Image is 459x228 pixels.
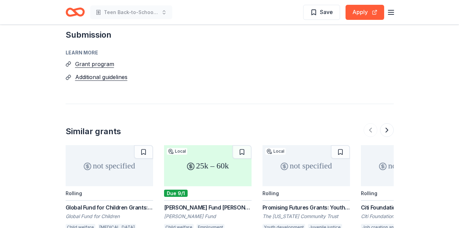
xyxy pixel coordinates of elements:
[66,145,153,186] div: not specified
[262,213,350,220] div: The [US_STATE] Community Trust
[346,5,384,20] button: Apply
[66,213,153,220] div: Global Fund for Children
[361,190,377,196] div: Rolling
[66,203,153,212] div: Global Fund for Children Grants: Become a Partner
[66,49,394,57] div: Learn more
[164,190,188,197] div: Due 9/1
[164,145,252,186] div: 25k – 60k
[262,145,350,186] div: not specified
[361,213,448,220] div: Citi Foundation
[66,4,85,20] a: Home
[66,29,394,40] h2: Submission
[361,145,448,186] div: not specified
[262,190,279,196] div: Rolling
[90,5,172,19] button: Teen Back-to-School Drive
[361,203,448,212] div: Citi Foundation Grant
[320,8,333,16] span: Save
[164,213,252,220] div: [PERSON_NAME] Fund
[66,190,82,196] div: Rolling
[164,203,252,212] div: [PERSON_NAME] Fund [PERSON_NAME]
[104,8,159,16] span: Teen Back-to-School Drive
[66,126,121,137] div: Similar grants
[75,73,127,81] button: Additional guidelines
[262,203,350,212] div: Promising Futures Grants: Youth Development
[303,5,340,20] button: Save
[75,60,114,68] button: Grant program
[167,148,187,155] div: Local
[265,148,286,155] div: Local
